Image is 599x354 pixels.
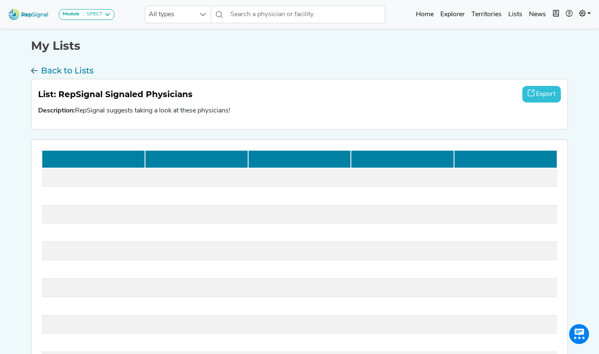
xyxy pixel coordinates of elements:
[227,6,385,23] input: Search a physician or facility
[31,39,568,53] h1: My Lists
[505,6,526,23] a: Lists
[549,6,563,23] button: Intel Book
[63,12,80,17] strong: Module
[413,6,437,23] a: Home
[41,66,94,76] h3: Back to Lists
[38,89,193,99] strong: List: RepSignal Signaled Physicians
[145,6,195,23] span: All types
[468,6,505,23] a: Territories
[31,66,568,79] a: Back to Lists
[83,11,102,18] div: SPECT
[522,86,561,103] button: Export
[437,6,468,23] a: Explorer
[38,106,561,116] p: RepSignal suggests taking a look at these physicians!
[38,107,75,114] strong: Description:
[526,6,549,23] a: News
[59,9,114,20] button: ModuleSPECT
